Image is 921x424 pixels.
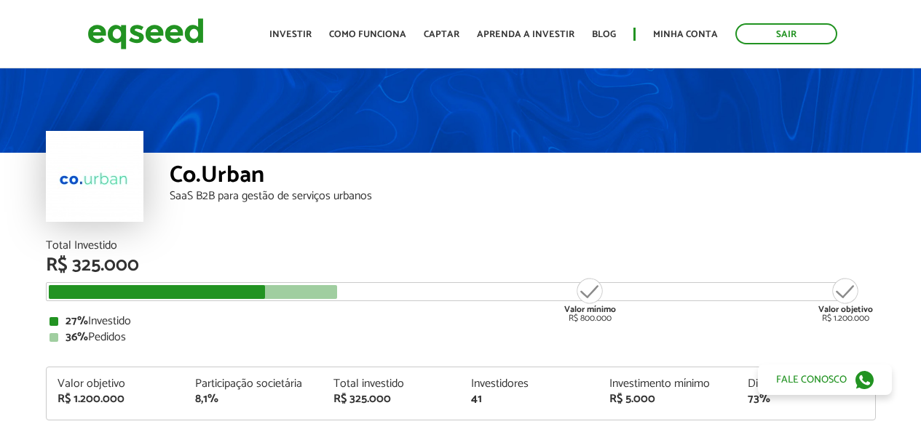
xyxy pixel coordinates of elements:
[564,303,616,316] strong: Valor mínimo
[477,30,574,39] a: Aprenda a investir
[50,316,872,327] div: Investido
[195,378,312,390] div: Participação societária
[46,240,876,252] div: Total Investido
[424,30,459,39] a: Captar
[170,164,876,191] div: Co.Urban
[818,303,873,316] strong: Valor objetivo
[58,393,174,405] div: R$ 1.200.000
[818,276,873,323] div: R$ 1.200.000
[46,256,876,275] div: R$ 325.000
[333,393,450,405] div: R$ 325.000
[471,393,588,405] div: 41
[329,30,406,39] a: Como funciona
[563,276,617,323] div: R$ 800.000
[653,30,718,39] a: Minha conta
[66,311,88,331] strong: 27%
[758,364,892,395] a: Fale conosco
[748,393,864,405] div: 73%
[269,30,312,39] a: Investir
[87,15,204,53] img: EqSeed
[609,378,726,390] div: Investimento mínimo
[170,191,876,202] div: SaaS B2B para gestão de serviços urbanos
[735,23,837,44] a: Sair
[58,378,174,390] div: Valor objetivo
[471,378,588,390] div: Investidores
[609,393,726,405] div: R$ 5.000
[66,327,88,347] strong: 36%
[50,332,872,343] div: Pedidos
[592,30,616,39] a: Blog
[333,378,450,390] div: Total investido
[195,393,312,405] div: 8,1%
